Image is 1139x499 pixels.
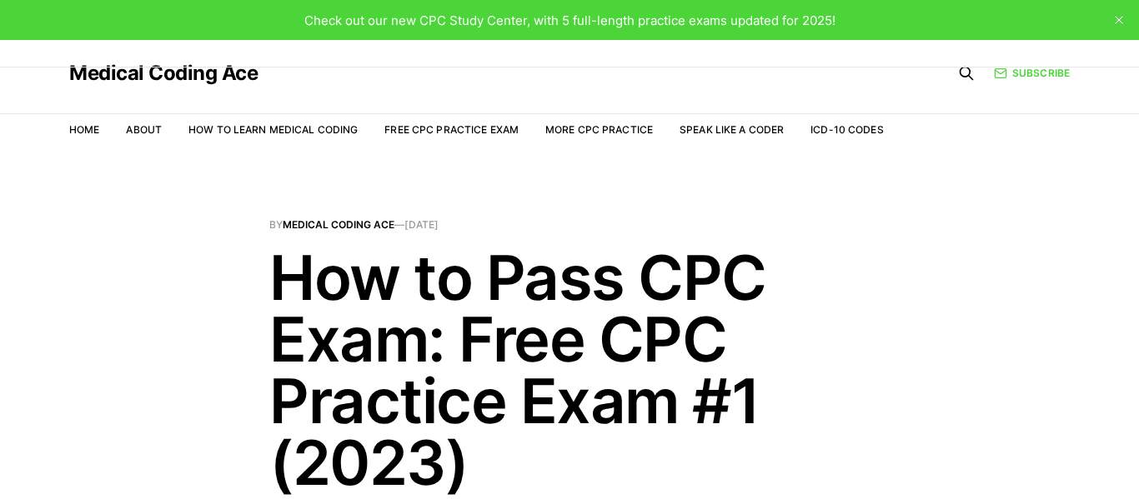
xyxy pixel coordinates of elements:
[283,218,394,231] a: Medical Coding Ace
[384,123,519,136] a: Free CPC Practice Exam
[868,417,1139,499] iframe: portal-trigger
[1106,7,1132,33] button: close
[269,247,870,493] h1: How to Pass CPC Exam: Free CPC Practice Exam #1 (2023)
[680,123,784,136] a: Speak Like a Coder
[810,123,883,136] a: ICD-10 Codes
[545,123,653,136] a: More CPC Practice
[269,220,870,230] span: By —
[69,63,258,83] a: Medical Coding Ace
[304,12,835,28] span: Check out our new CPC Study Center, with 5 full-length practice exams updated for 2025!
[994,65,1070,81] a: Subscribe
[404,218,439,231] time: [DATE]
[69,123,99,136] a: Home
[126,123,162,136] a: About
[188,123,358,136] a: How to Learn Medical Coding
